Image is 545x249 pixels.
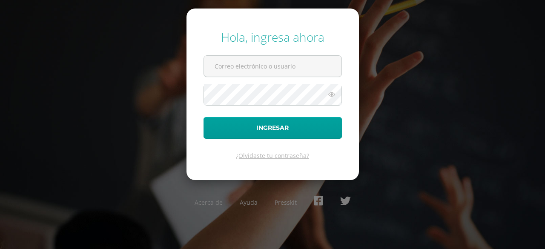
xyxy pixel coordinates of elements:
[204,117,342,139] button: Ingresar
[240,198,258,206] a: Ayuda
[236,152,309,160] a: ¿Olvidaste tu contraseña?
[204,29,342,45] div: Hola, ingresa ahora
[275,198,297,206] a: Presskit
[195,198,223,206] a: Acerca de
[204,56,341,77] input: Correo electrónico o usuario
